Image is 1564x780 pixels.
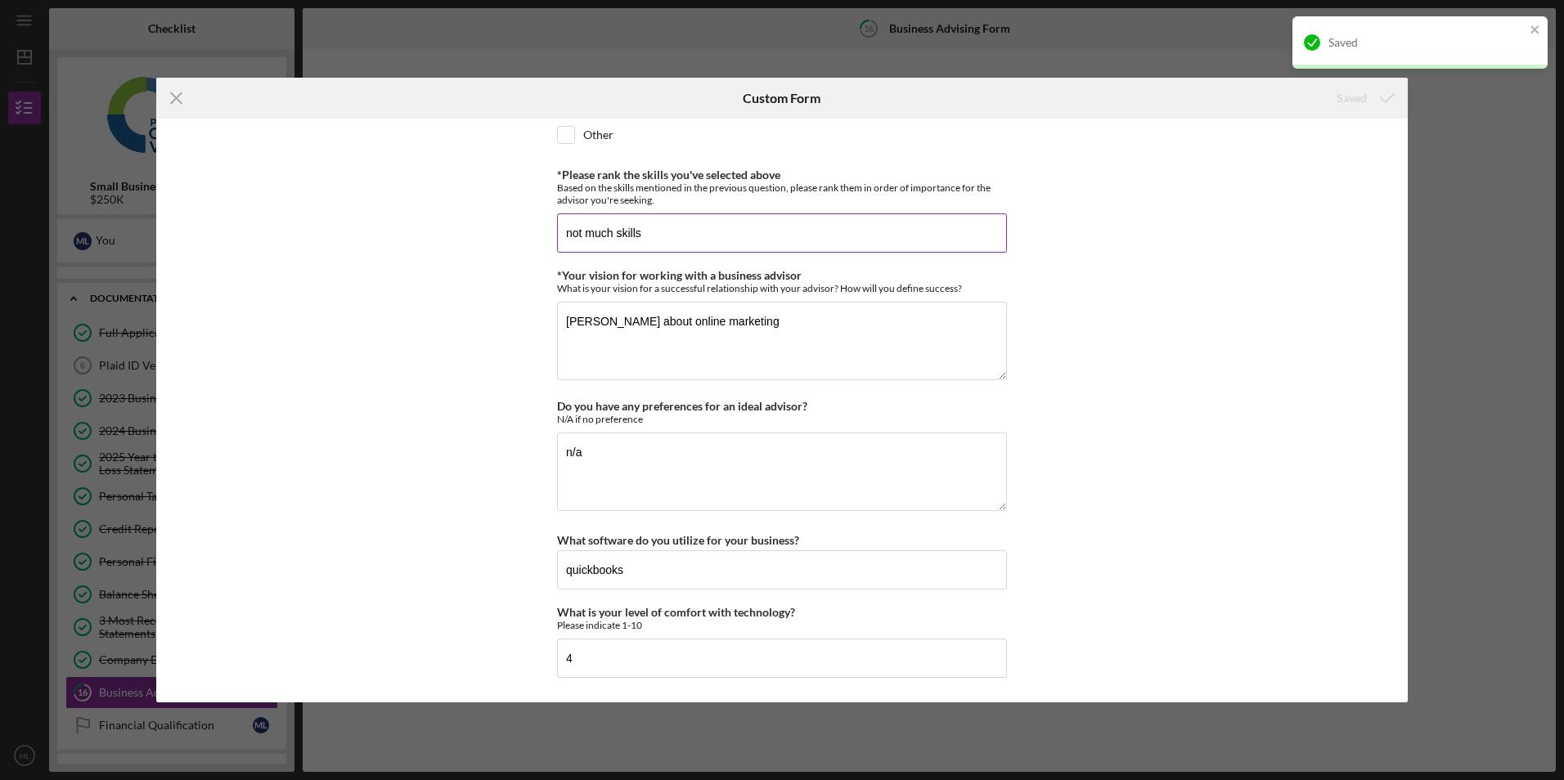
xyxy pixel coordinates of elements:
[557,168,780,182] label: *Please rank the skills you've selected above
[557,413,1007,425] div: N/A if no preference
[557,399,807,413] label: Do you have any preferences for an ideal advisor?
[583,127,613,143] label: Other
[557,282,1007,294] div: What is your vision for a successful relationship with your advisor? How will you define success?
[557,182,1007,206] div: Based on the skills mentioned in the previous question, please rank them in order of importance f...
[1530,23,1541,38] button: close
[557,302,1007,380] textarea: [PERSON_NAME] about online marketing
[557,433,1007,511] textarea: n/a
[1337,82,1367,114] div: Saved
[1328,36,1525,49] div: Saved
[557,605,795,619] label: What is your level of comfort with technology?
[557,268,802,282] label: *Your vision for working with a business advisor
[743,91,820,105] h6: Custom Form
[557,619,1007,631] div: Please indicate 1-10
[557,533,799,547] label: What software do you utilize for your business?
[1320,82,1408,114] button: Saved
